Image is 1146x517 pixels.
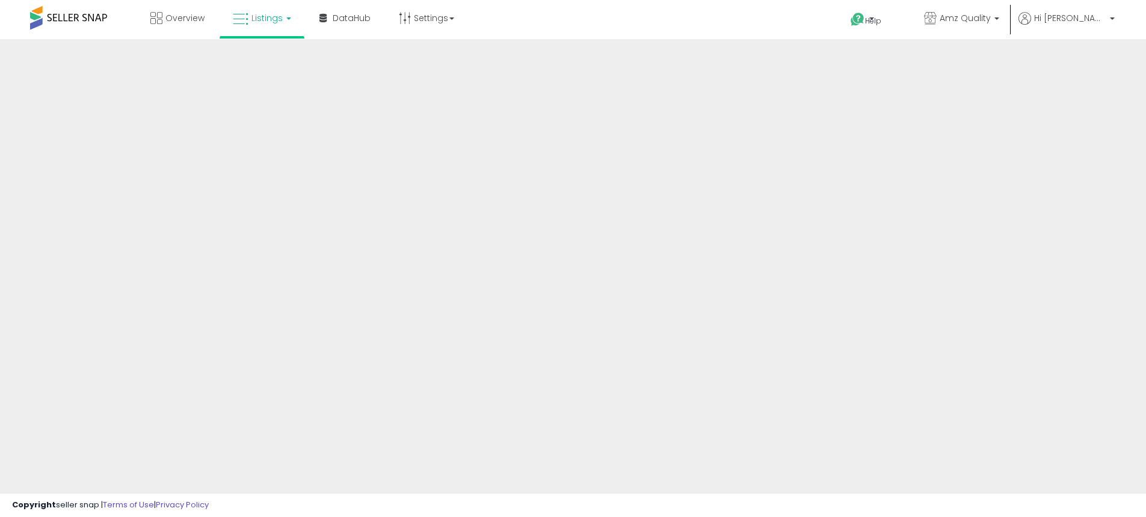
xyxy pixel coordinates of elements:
[156,499,209,510] a: Privacy Policy
[865,16,881,26] span: Help
[103,499,154,510] a: Terms of Use
[850,12,865,27] i: Get Help
[1018,12,1115,39] a: Hi [PERSON_NAME]
[940,12,991,24] span: Amz Quality
[333,12,371,24] span: DataHub
[841,3,905,39] a: Help
[12,499,56,510] strong: Copyright
[12,500,209,511] div: seller snap | |
[1034,12,1106,24] span: Hi [PERSON_NAME]
[165,12,205,24] span: Overview
[251,12,283,24] span: Listings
